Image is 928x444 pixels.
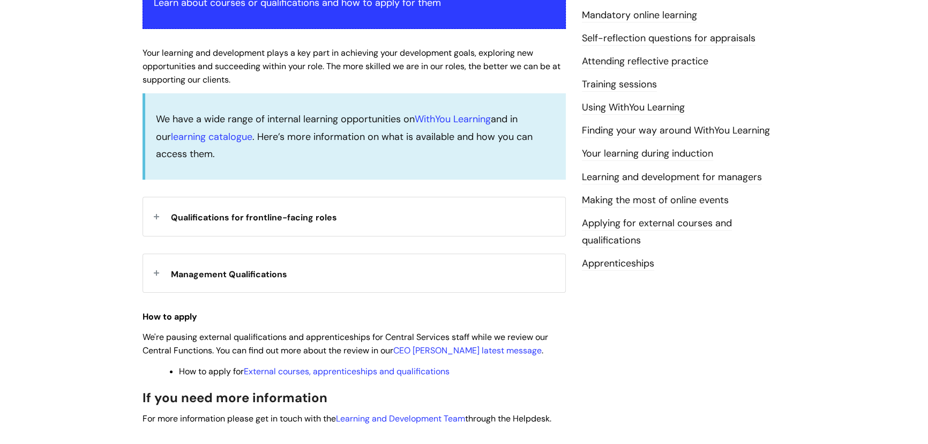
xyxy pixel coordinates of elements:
p: We have a wide range of internal learning opportunities on and in our . Here’s more information o... [156,110,555,162]
span: We're pausing external qualifications and apprenticeships for Central Services staff while we rev... [143,331,548,356]
a: Learning and Development Team [336,413,465,424]
span: Your learning and development plays a key part in achieving your development goals, exploring new... [143,47,560,85]
a: Mandatory online learning [582,9,697,23]
a: Applying for external courses and qualifications [582,217,732,248]
a: Attending reflective practice [582,55,708,69]
a: Making the most of online events [582,194,729,208]
a: Learning and development for managers [582,171,762,184]
a: WithYou Learning [415,113,491,125]
a: CEO [PERSON_NAME] latest message [393,345,542,356]
span: If you need more information [143,389,327,406]
a: External courses, apprenticeships and qualifications [244,366,450,377]
a: Finding your way around WithYou Learning [582,124,770,138]
a: Using WithYou Learning [582,101,685,115]
span: How to apply for [179,366,450,377]
strong: How to apply [143,311,197,322]
span: For more information please get in touch with the through the Helpdesk. [143,413,551,424]
a: Apprenticeships [582,257,654,271]
a: Self-reflection questions for appraisals [582,32,755,46]
a: Training sessions [582,78,657,92]
a: learning catalogue [171,130,252,143]
a: Your learning during induction [582,147,713,161]
span: Qualifications for frontline-facing roles [171,212,337,223]
span: Management Qualifications [171,269,287,280]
